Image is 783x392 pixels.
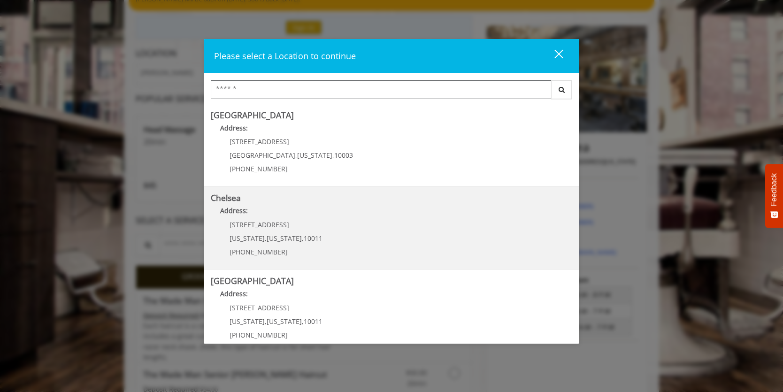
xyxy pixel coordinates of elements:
[770,173,778,206] span: Feedback
[211,192,241,203] b: Chelsea
[211,80,572,104] div: Center Select
[556,86,567,93] i: Search button
[295,151,297,160] span: ,
[220,289,248,298] b: Address:
[544,49,562,63] div: close dialog
[230,317,265,326] span: [US_STATE]
[220,123,248,132] b: Address:
[230,247,288,256] span: [PHONE_NUMBER]
[537,46,569,65] button: close dialog
[332,151,334,160] span: ,
[230,331,288,339] span: [PHONE_NUMBER]
[267,234,302,243] span: [US_STATE]
[211,109,294,121] b: [GEOGRAPHIC_DATA]
[267,317,302,326] span: [US_STATE]
[302,317,304,326] span: ,
[765,164,783,228] button: Feedback - Show survey
[334,151,353,160] span: 10003
[220,206,248,215] b: Address:
[302,234,304,243] span: ,
[211,275,294,286] b: [GEOGRAPHIC_DATA]
[297,151,332,160] span: [US_STATE]
[230,220,289,229] span: [STREET_ADDRESS]
[230,151,295,160] span: [GEOGRAPHIC_DATA]
[211,80,552,99] input: Search Center
[214,50,356,61] span: Please select a Location to continue
[230,137,289,146] span: [STREET_ADDRESS]
[265,317,267,326] span: ,
[304,317,322,326] span: 10011
[230,234,265,243] span: [US_STATE]
[265,234,267,243] span: ,
[230,164,288,173] span: [PHONE_NUMBER]
[304,234,322,243] span: 10011
[230,303,289,312] span: [STREET_ADDRESS]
